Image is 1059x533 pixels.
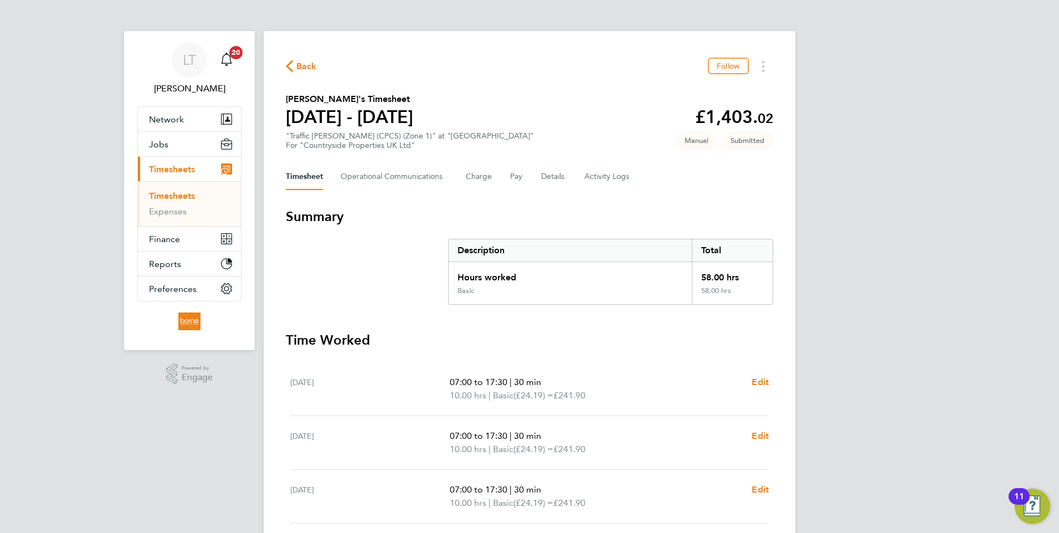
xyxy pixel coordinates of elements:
[692,262,773,286] div: 58.00 hrs
[513,444,553,454] span: (£24.19) =
[450,430,507,441] span: 07:00 to 17:30
[514,377,541,387] span: 30 min
[286,163,323,190] button: Timesheet
[752,484,769,495] span: Edit
[514,430,541,441] span: 30 min
[722,131,773,150] span: This timesheet is Submitted.
[510,377,512,387] span: |
[510,430,512,441] span: |
[692,286,773,304] div: 58.00 hrs
[510,484,512,495] span: |
[178,312,200,330] img: borneltd-logo-retina.png
[286,59,317,73] button: Back
[514,484,541,495] span: 30 min
[450,390,486,401] span: 10.00 hrs
[166,363,213,385] a: Powered byEngage
[286,208,773,225] h3: Summary
[149,164,195,175] span: Timesheets
[450,377,507,387] span: 07:00 to 17:30
[296,60,317,73] span: Back
[758,110,773,126] span: 02
[753,58,773,75] button: Timesheets Menu
[752,429,769,443] a: Edit
[708,58,749,74] button: Follow
[290,376,450,402] div: [DATE]
[450,484,507,495] span: 07:00 to 17:30
[138,227,241,251] button: Finance
[149,234,180,244] span: Finance
[449,239,692,262] div: Description
[290,483,450,510] div: [DATE]
[695,106,773,127] app-decimal: £1,403.
[493,389,513,402] span: Basic
[138,252,241,276] button: Reports
[182,363,213,373] span: Powered by
[1014,496,1024,511] div: 11
[553,498,585,508] span: £241.90
[513,390,553,401] span: (£24.19) =
[513,498,553,508] span: (£24.19) =
[717,61,740,71] span: Follow
[124,31,255,350] nav: Main navigation
[676,131,717,150] span: This timesheet was manually created.
[489,390,491,401] span: |
[137,312,241,330] a: Go to home page
[290,429,450,456] div: [DATE]
[149,139,168,150] span: Jobs
[510,163,523,190] button: Pay
[138,157,241,181] button: Timesheets
[752,483,769,496] a: Edit
[752,430,769,441] span: Edit
[138,276,241,301] button: Preferences
[450,498,486,508] span: 10.00 hrs
[493,443,513,456] span: Basic
[541,163,567,190] button: Details
[466,163,492,190] button: Charge
[286,141,534,150] div: For "Countryside Properties UK Ltd"
[137,82,241,95] span: Luana Tarniceru
[182,373,213,382] span: Engage
[341,163,448,190] button: Operational Communications
[149,206,187,217] a: Expenses
[229,46,243,59] span: 20
[215,42,238,78] a: 20
[138,107,241,131] button: Network
[450,444,486,454] span: 10.00 hrs
[449,262,692,286] div: Hours worked
[752,377,769,387] span: Edit
[149,284,197,294] span: Preferences
[286,106,413,128] h1: [DATE] - [DATE]
[286,131,534,150] div: "Traffic [PERSON_NAME] (CPCS) (Zone 1)" at "[GEOGRAPHIC_DATA]"
[493,496,513,510] span: Basic
[138,132,241,156] button: Jobs
[286,331,773,349] h3: Time Worked
[448,239,773,305] div: Summary
[137,42,241,95] a: LT[PERSON_NAME]
[149,114,184,125] span: Network
[489,498,491,508] span: |
[149,191,195,201] a: Timesheets
[489,444,491,454] span: |
[553,390,585,401] span: £241.90
[752,376,769,389] a: Edit
[692,239,773,262] div: Total
[584,163,631,190] button: Activity Logs
[457,286,474,295] div: Basic
[149,259,181,269] span: Reports
[286,93,413,106] h2: [PERSON_NAME]'s Timesheet
[138,181,241,226] div: Timesheets
[183,53,196,67] span: LT
[553,444,585,454] span: £241.90
[1015,489,1050,524] button: Open Resource Center, 11 new notifications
